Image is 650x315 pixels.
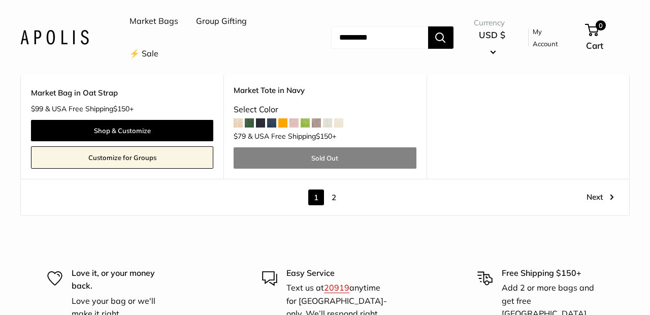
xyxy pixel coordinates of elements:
[234,147,416,169] a: Sold Out
[286,267,388,280] p: Easy Service
[474,16,511,30] span: Currency
[234,132,246,141] span: $79
[31,146,213,169] a: Customize for Groups
[31,87,213,99] a: Market Bag in Oat Strap
[502,267,603,280] p: Free Shipping $150+
[586,21,630,54] a: 0 Cart
[248,133,336,140] span: & USA Free Shipping +
[586,40,603,51] span: Cart
[113,104,129,113] span: $150
[533,25,569,50] a: My Account
[316,132,332,141] span: $150
[326,190,342,205] a: 2
[129,14,178,29] a: Market Bags
[428,26,453,49] button: Search
[331,26,428,49] input: Search...
[31,104,43,113] span: $99
[45,105,134,112] span: & USA Free Shipping +
[72,267,173,293] p: Love it, or your money back.
[474,27,511,59] button: USD $
[129,46,158,61] a: ⚡️ Sale
[234,84,416,96] a: Market Tote in Navy
[308,190,324,205] span: 1
[596,20,606,30] span: 0
[20,30,89,45] img: Apolis
[324,282,349,293] a: 20919
[31,120,213,141] a: Shop & Customize
[196,14,247,29] a: Group Gifting
[234,102,416,117] div: Select Color
[587,190,614,205] a: Next
[479,29,505,40] span: USD $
